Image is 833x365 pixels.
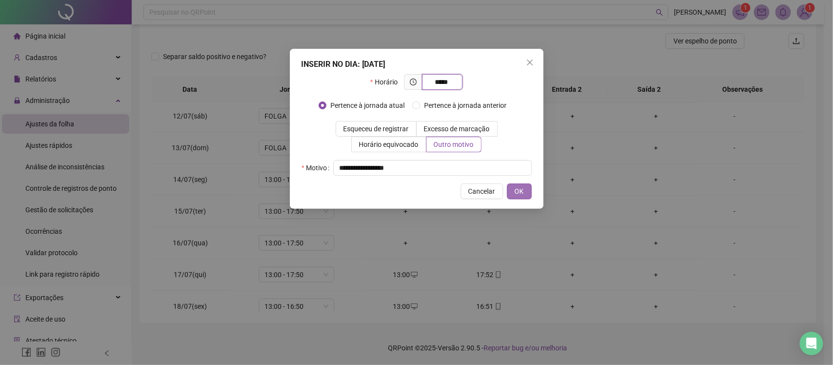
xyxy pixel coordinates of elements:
button: OK [507,183,532,199]
div: Open Intercom Messenger [800,332,823,355]
span: clock-circle [410,79,417,85]
button: Close [522,55,538,70]
span: Horário equivocado [359,141,419,148]
button: Cancelar [461,183,503,199]
span: Pertence à jornada anterior [420,100,510,111]
span: close [526,59,534,66]
label: Horário [370,74,404,90]
span: Outro motivo [434,141,474,148]
span: OK [515,186,524,197]
span: Excesso de marcação [424,125,490,133]
span: Esqueceu de registrar [344,125,409,133]
span: Pertence à jornada atual [326,100,408,111]
div: INSERIR NO DIA : [DATE] [302,59,532,70]
span: Cancelar [468,186,495,197]
label: Motivo [302,160,333,176]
